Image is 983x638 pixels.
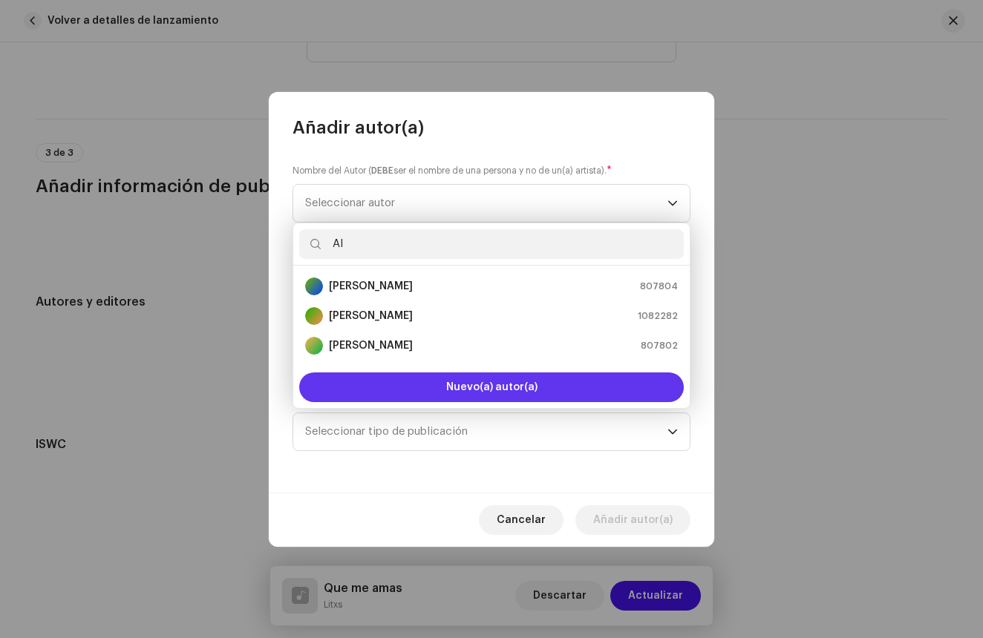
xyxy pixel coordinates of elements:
[371,166,393,175] strong: DEBE
[299,301,684,331] li: Miguel Pascual
[329,279,413,294] strong: [PERSON_NAME]
[638,309,678,323] span: 1082282
[497,505,546,535] span: Cancelar
[667,185,678,222] div: dropdown trigger
[479,505,564,535] button: Cancelar
[299,372,684,402] button: Nuevo(a) autor(a)
[305,413,667,450] span: Seleccionar tipo de publicación
[641,338,678,353] span: 807802
[329,309,413,323] strong: [PERSON_NAME]
[299,331,684,361] li: Alan Javier Varela
[446,382,538,392] span: Nuevo(a) autor(a)
[593,505,673,535] span: Añadir autor(a)
[293,116,424,139] span: Añadir autor(a)
[640,279,678,294] span: 807804
[293,163,607,178] small: Nombre del Autor ( ser el nombre de una persona y no de un(a) artista).
[305,197,395,208] span: Seleccionar autor
[293,266,690,366] ul: Option List
[575,505,690,535] button: Añadir autor(a)
[667,413,678,450] div: dropdown trigger
[299,272,684,301] li: Alexys Gabriel Sanchez Velazquez
[329,338,413,353] strong: [PERSON_NAME]
[305,185,667,222] span: Seleccionar autor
